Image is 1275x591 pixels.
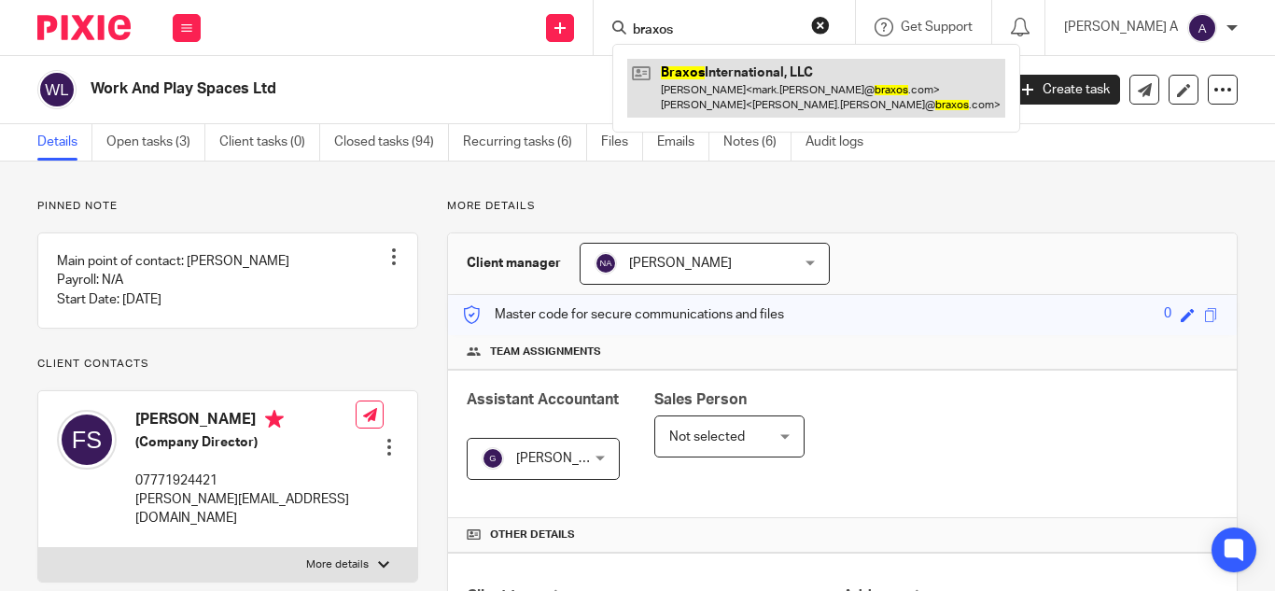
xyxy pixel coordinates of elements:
[1012,75,1120,105] a: Create task
[1064,18,1178,36] p: [PERSON_NAME] A
[37,15,131,40] img: Pixie
[901,21,973,34] span: Get Support
[447,199,1238,214] p: More details
[334,124,449,161] a: Closed tasks (94)
[463,124,587,161] a: Recurring tasks (6)
[57,410,117,470] img: svg%3E
[135,410,356,433] h4: [PERSON_NAME]
[482,447,504,470] img: svg%3E
[135,490,356,528] p: [PERSON_NAME][EMAIL_ADDRESS][DOMAIN_NAME]
[135,433,356,452] h5: (Company Director)
[219,124,320,161] a: Client tasks (0)
[490,528,575,542] span: Other details
[1164,304,1171,326] div: 0
[306,557,369,572] p: More details
[462,305,784,324] p: Master code for secure communications and files
[490,345,601,359] span: Team assignments
[669,430,745,443] span: Not selected
[654,392,747,407] span: Sales Person
[91,79,806,99] h2: Work And Play Spaces Ltd
[1187,13,1217,43] img: svg%3E
[37,70,77,109] img: svg%3E
[631,22,799,39] input: Search
[657,124,709,161] a: Emails
[629,257,732,270] span: [PERSON_NAME]
[265,410,284,429] i: Primary
[37,124,92,161] a: Details
[723,124,792,161] a: Notes (6)
[37,199,418,214] p: Pinned note
[106,124,205,161] a: Open tasks (3)
[806,124,877,161] a: Audit logs
[467,254,561,273] h3: Client manager
[595,252,617,274] img: svg%3E
[811,16,830,35] button: Clear
[467,392,619,407] span: Assistant Accountant
[37,357,418,372] p: Client contacts
[516,452,619,465] span: [PERSON_NAME]
[135,471,356,490] p: 07771924421
[601,124,643,161] a: Files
